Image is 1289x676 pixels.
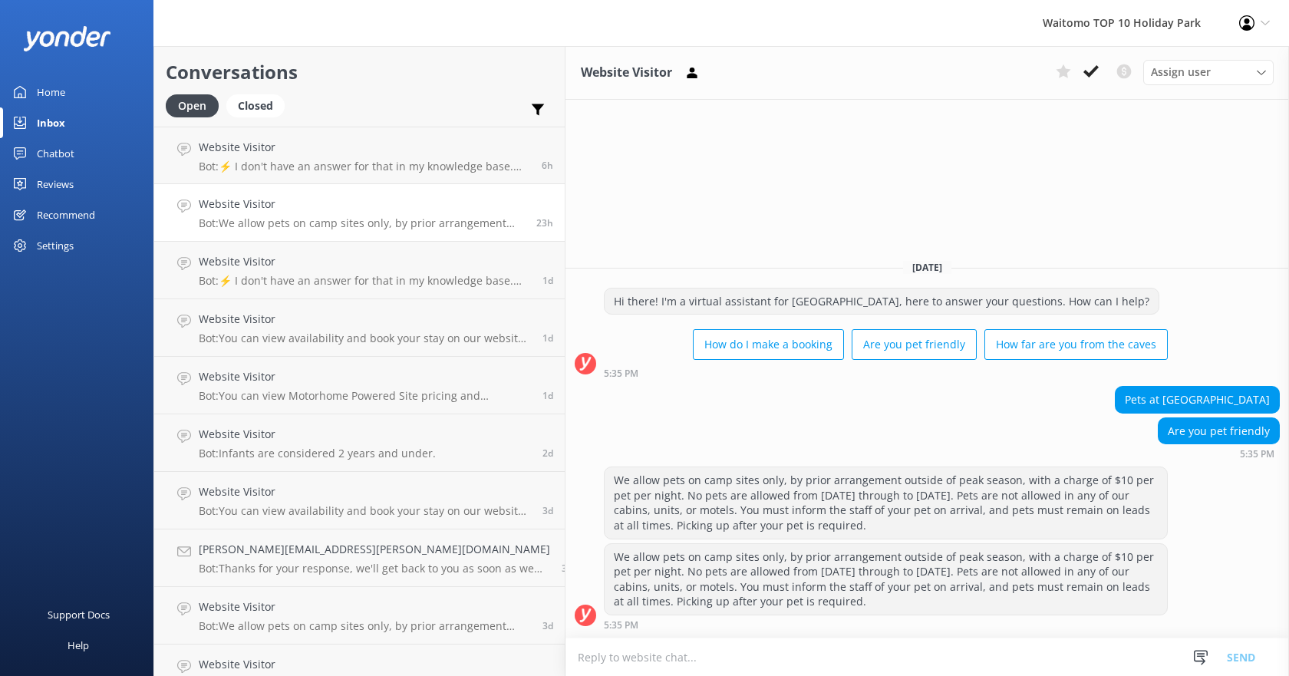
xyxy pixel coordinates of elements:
[1151,64,1211,81] span: Assign user
[199,562,550,575] p: Bot: Thanks for your response, we'll get back to you as soon as we can during opening hours.
[199,216,525,230] p: Bot: We allow pets on camp sites only, by prior arrangement outside of peak season, with a charge...
[984,329,1168,360] button: How far are you from the caves
[199,311,531,328] h4: Website Visitor
[604,369,638,378] strong: 5:35 PM
[154,357,565,414] a: Website VisitorBot:You can view Motorhome Powered Site pricing and availability and make a bookin...
[154,587,565,645] a: Website VisitorBot:We allow pets on camp sites only, by prior arrangement outside of peak season ...
[542,447,553,460] span: Sep 26 2025 03:44pm (UTC +13:00) Pacific/Auckland
[605,544,1167,615] div: We allow pets on camp sites only, by prior arrangement outside of peak season, with a charge of $...
[154,414,565,472] a: Website VisitorBot:Infants are considered 2 years and under.2d
[154,242,565,299] a: Website VisitorBot:⚡ I don't have an answer for that in my knowledge base. Please try and rephras...
[154,184,565,242] a: Website VisitorBot:We allow pets on camp sites only, by prior arrangement outside of peak season,...
[581,63,672,83] h3: Website Visitor
[542,159,553,172] span: Sep 28 2025 10:45am (UTC +13:00) Pacific/Auckland
[166,94,219,117] div: Open
[166,58,553,87] h2: Conversations
[542,389,553,402] span: Sep 26 2025 07:27pm (UTC +13:00) Pacific/Auckland
[199,368,531,385] h4: Website Visitor
[37,200,95,230] div: Recommend
[199,504,531,518] p: Bot: You can view availability and book your stay on our website at [URL][DOMAIN_NAME]. Alternati...
[542,504,553,517] span: Sep 25 2025 01:30pm (UTC +13:00) Pacific/Auckland
[199,426,436,443] h4: Website Visitor
[154,127,565,184] a: Website VisitorBot:⚡ I don't have an answer for that in my knowledge base. Please try and rephras...
[199,599,531,615] h4: Website Visitor
[852,329,977,360] button: Are you pet friendly
[562,562,572,575] span: Sep 24 2025 09:15pm (UTC +13:00) Pacific/Auckland
[199,274,531,288] p: Bot: ⚡ I don't have an answer for that in my knowledge base. Please try and rephrase your questio...
[226,97,292,114] a: Closed
[199,253,531,270] h4: Website Visitor
[542,274,553,287] span: Sep 27 2025 08:12am (UTC +13:00) Pacific/Auckland
[199,541,550,558] h4: [PERSON_NAME][EMAIL_ADDRESS][PERSON_NAME][DOMAIN_NAME]
[37,169,74,200] div: Reviews
[542,619,553,632] span: Sep 24 2025 08:55pm (UTC +13:00) Pacific/Auckland
[1240,450,1274,459] strong: 5:35 PM
[37,230,74,261] div: Settings
[199,389,531,403] p: Bot: You can view Motorhome Powered Site pricing and availability and make a booking online at [U...
[1143,60,1274,84] div: Assign User
[154,299,565,357] a: Website VisitorBot:You can view availability and book your stay on our website at [URL][DOMAIN_NA...
[199,331,531,345] p: Bot: You can view availability and book your stay on our website at [URL][DOMAIN_NAME]. Alternati...
[226,94,285,117] div: Closed
[199,196,525,213] h4: Website Visitor
[154,529,565,587] a: [PERSON_NAME][EMAIL_ADDRESS][PERSON_NAME][DOMAIN_NAME]Bot:Thanks for your response, we'll get bac...
[605,289,1159,315] div: Hi there! I'm a virtual assistant for [GEOGRAPHIC_DATA], here to answer your questions. How can I...
[605,467,1167,538] div: We allow pets on camp sites only, by prior arrangement outside of peak season, with a charge of $...
[154,472,565,529] a: Website VisitorBot:You can view availability and book your stay on our website at [URL][DOMAIN_NA...
[604,621,638,630] strong: 5:35 PM
[199,139,530,156] h4: Website Visitor
[37,107,65,138] div: Inbox
[23,26,111,51] img: yonder-white-logo.png
[199,619,531,633] p: Bot: We allow pets on camp sites only, by prior arrangement outside of peak season with a charge ...
[542,331,553,345] span: Sep 27 2025 07:58am (UTC +13:00) Pacific/Auckland
[37,138,74,169] div: Chatbot
[1158,448,1280,459] div: Sep 27 2025 05:35pm (UTC +13:00) Pacific/Auckland
[1116,387,1279,413] div: Pets at [GEOGRAPHIC_DATA]
[199,447,436,460] p: Bot: Infants are considered 2 years and under.
[1159,418,1279,444] div: Are you pet friendly
[199,656,531,673] h4: Website Visitor
[536,216,553,229] span: Sep 27 2025 05:35pm (UTC +13:00) Pacific/Auckland
[604,368,1168,378] div: Sep 27 2025 05:35pm (UTC +13:00) Pacific/Auckland
[693,329,844,360] button: How do I make a booking
[166,97,226,114] a: Open
[37,77,65,107] div: Home
[68,630,89,661] div: Help
[199,160,530,173] p: Bot: ⚡ I don't have an answer for that in my knowledge base. Please try and rephrase your questio...
[199,483,531,500] h4: Website Visitor
[48,599,110,630] div: Support Docs
[903,261,951,274] span: [DATE]
[604,619,1168,630] div: Sep 27 2025 05:35pm (UTC +13:00) Pacific/Auckland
